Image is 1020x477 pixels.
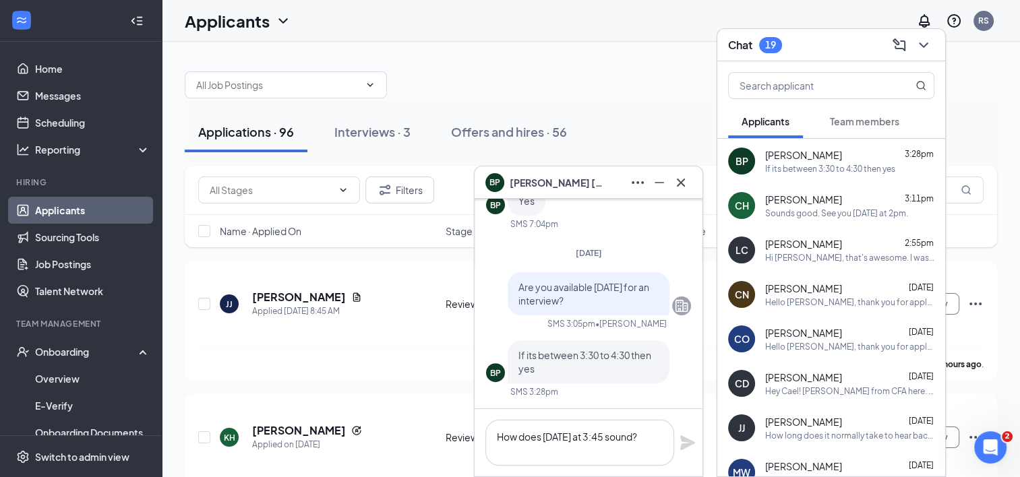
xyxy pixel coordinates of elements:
a: Home [35,55,150,82]
div: Applied on [DATE] [252,438,362,451]
button: Filter Filters [365,177,434,203]
span: • [PERSON_NAME] [595,318,667,329]
div: SMS 3:28pm [510,386,558,397]
svg: Plane [680,435,696,451]
div: BP [490,367,501,379]
span: If its between 3:30 to 4:30 then yes [518,349,651,375]
svg: Document [351,292,362,303]
span: Applicants [742,115,789,127]
span: 2 [1002,431,1013,442]
input: All Job Postings [196,77,359,92]
div: CH [735,199,749,212]
svg: Minimize [651,174,667,191]
span: 2:55pm [905,238,934,248]
span: [PERSON_NAME] [PERSON_NAME] [510,175,604,190]
span: [PERSON_NAME] [765,282,842,295]
svg: ChevronDown [338,185,349,195]
div: Interviews · 3 [334,123,411,140]
div: Hi [PERSON_NAME], that's awesome. I was just going to reach out to you last weekend but thought I... [765,252,934,263]
div: Hey Cael! [PERSON_NAME] from CFA here. Any chance you can come in for orientation [DATE] 3-4 at t... [765,385,934,397]
div: Applied [DATE] 8:45 AM [252,305,362,318]
svg: Filter [377,182,393,198]
svg: Cross [673,174,689,191]
input: Search applicant [729,73,889,98]
svg: Company [673,298,690,314]
a: E-Verify [35,392,150,419]
div: Applications · 96 [198,123,294,140]
span: [PERSON_NAME] [765,326,842,340]
svg: Collapse [130,14,144,28]
h5: [PERSON_NAME] [252,423,346,438]
div: CN [735,288,749,301]
span: 3:28pm [905,149,934,159]
span: [PERSON_NAME] [765,371,842,384]
div: JJ [738,421,745,435]
span: [DATE] [909,371,934,381]
a: Talent Network [35,278,150,305]
span: [DATE] [909,282,934,292]
span: [PERSON_NAME] [765,415,842,428]
div: JJ [226,298,233,310]
div: SMS 3:05pm [547,318,595,329]
svg: Notifications [916,13,932,29]
div: BP [736,154,748,168]
a: Sourcing Tools [35,224,150,251]
svg: Reapply [351,425,362,436]
div: 19 [765,39,776,51]
span: Team members [830,115,899,127]
a: Onboarding Documents [35,419,150,446]
button: ComposeMessage [889,34,910,56]
div: CD [735,377,749,390]
h3: Chat [728,38,752,53]
button: Cross [670,172,692,193]
span: 3:11pm [905,193,934,203]
span: [DATE] [576,248,602,258]
svg: UserCheck [16,345,30,358]
a: Applicants [35,197,150,224]
span: Are you available [DATE] for an interview? [518,281,649,307]
span: [DATE] [909,327,934,337]
svg: QuestionInfo [946,13,962,29]
div: If its between 3:30 to 4:30 then yes [765,163,895,174]
div: SMS 7:04pm [510,218,558,230]
b: 7 hours ago [937,359,982,369]
iframe: Intercom live chat [974,431,1007,464]
svg: Ellipses [630,174,646,191]
svg: Analysis [16,143,30,156]
span: [DATE] [909,416,934,426]
div: Team Management [16,318,148,329]
svg: WorkstreamLogo [15,13,28,27]
svg: ComposeMessage [891,37,907,53]
button: ChevronDown [913,34,934,56]
div: How long does it normally take to hear back from you guys? [765,430,934,441]
textarea: How does [DATE] at 3:45 sound? [485,420,674,466]
span: [PERSON_NAME] [765,148,842,162]
div: Hello [PERSON_NAME], thank you for applying to [DEMOGRAPHIC_DATA]-fil-A Elgin. Are you still inte... [765,341,934,352]
svg: Ellipses [967,296,984,312]
button: Ellipses [627,172,649,193]
div: Review Stage [446,431,554,444]
div: Switch to admin view [35,450,129,464]
a: Scheduling [35,109,150,136]
a: Job Postings [35,251,150,278]
h5: [PERSON_NAME] [252,290,346,305]
div: BP [490,199,501,211]
svg: MagnifyingGlass [916,80,926,91]
svg: Ellipses [967,429,984,445]
div: Hiring [16,177,148,188]
a: Overview [35,365,150,392]
div: Reporting [35,143,151,156]
div: Review Stage [446,297,554,311]
button: Minimize [649,172,670,193]
svg: Settings [16,450,30,464]
div: RS [978,15,989,26]
svg: ChevronDown [275,13,291,29]
span: Name · Applied On [220,224,301,238]
svg: MagnifyingGlass [961,185,971,195]
div: Offers and hires · 56 [451,123,567,140]
span: [PERSON_NAME] [765,193,842,206]
svg: ChevronDown [365,79,376,90]
div: Hello [PERSON_NAME], thank you for applying to [DEMOGRAPHIC_DATA]-fil-A Elgin. Are you still inte... [765,296,934,308]
div: Sounds good. See you [DATE] at 2pm. [765,208,908,219]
